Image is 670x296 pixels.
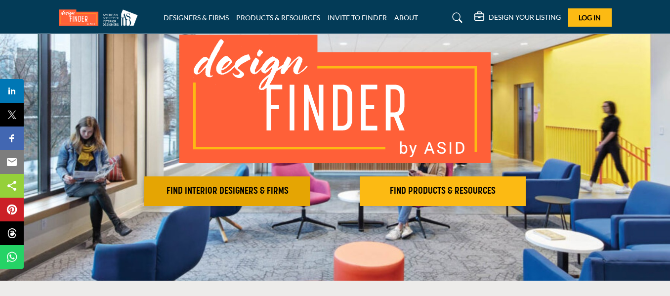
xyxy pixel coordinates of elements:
[568,8,612,27] button: Log In
[394,13,418,22] a: ABOUT
[59,9,143,26] img: Site Logo
[474,12,561,24] div: DESIGN YOUR LISTING
[579,13,601,22] span: Log In
[443,10,469,26] a: Search
[489,13,561,22] h5: DESIGN YOUR LISTING
[328,13,387,22] a: INVITE TO FINDER
[360,176,526,206] button: FIND PRODUCTS & RESOURCES
[147,185,307,197] h2: FIND INTERIOR DESIGNERS & FIRMS
[179,35,491,163] img: image
[363,185,523,197] h2: FIND PRODUCTS & RESOURCES
[236,13,320,22] a: PRODUCTS & RESOURCES
[164,13,229,22] a: DESIGNERS & FIRMS
[144,176,310,206] button: FIND INTERIOR DESIGNERS & FIRMS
